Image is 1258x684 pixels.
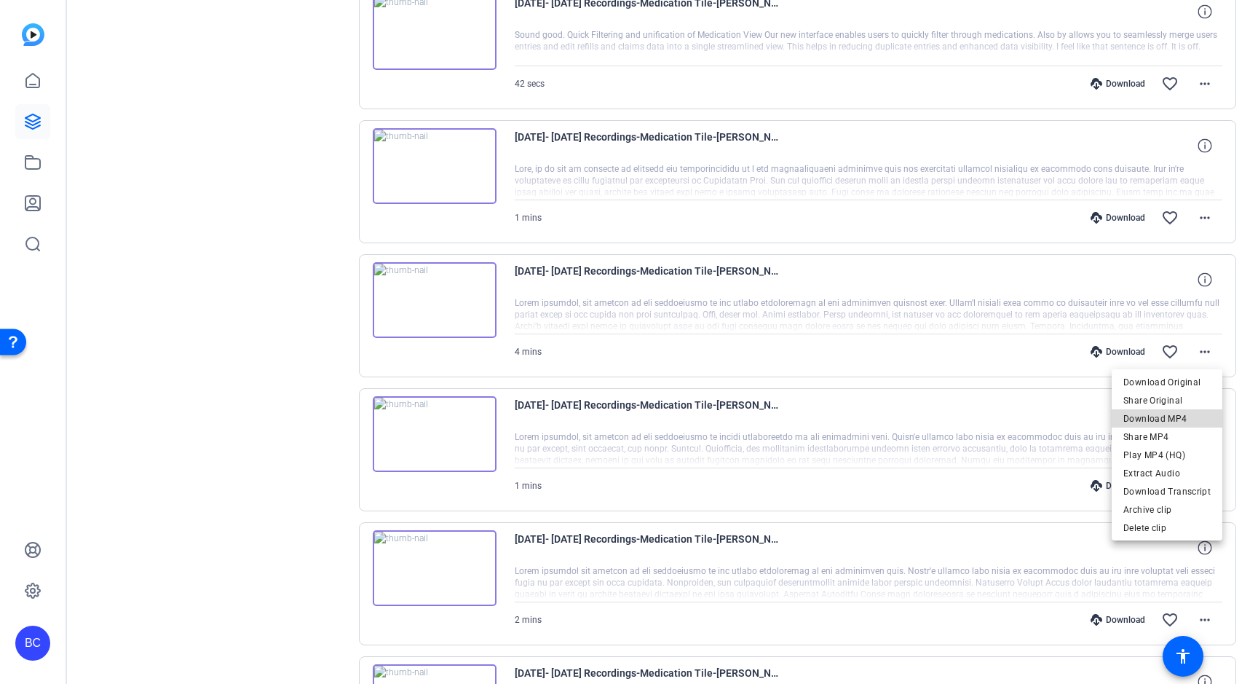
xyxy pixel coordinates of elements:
[1123,447,1211,464] span: Play MP4 (HQ)
[1123,519,1211,537] span: Delete clip
[1123,374,1211,391] span: Download Original
[1123,501,1211,519] span: Archive clip
[1123,428,1211,446] span: Share MP4
[1123,483,1211,500] span: Download Transcript
[1123,410,1211,428] span: Download MP4
[1123,392,1211,409] span: Share Original
[1123,465,1211,482] span: Extract Audio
